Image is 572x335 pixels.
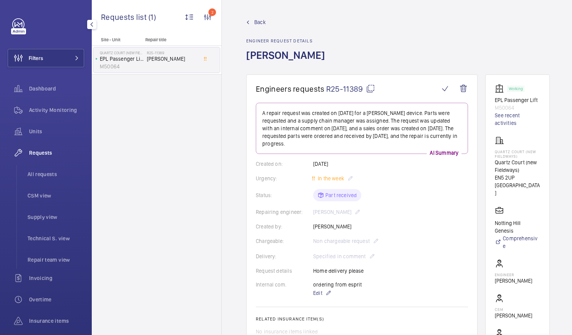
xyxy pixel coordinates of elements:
span: Requests list [101,12,148,22]
img: elevator.svg [495,84,507,93]
p: Quartz Court (new Fieldways) [495,159,540,174]
p: M50064 [100,63,144,70]
span: Insurance items [29,317,84,325]
span: All requests [28,170,84,178]
span: Overtime [29,296,84,303]
p: EPL Passenger Lift [495,96,540,104]
p: Quartz Court (new Fieldways) [100,50,144,55]
p: EPL Passenger Lift [100,55,144,63]
span: Edit [313,289,322,297]
h2: R25-11389 [147,50,197,55]
h1: [PERSON_NAME] [246,48,330,74]
span: Repair team view [28,256,84,264]
span: [PERSON_NAME] [147,55,197,63]
p: Quartz Court (new Fieldways) [495,149,540,159]
p: Repair title [145,37,196,42]
p: EN5 2UP [GEOGRAPHIC_DATA] [495,174,540,197]
span: Activity Monitoring [29,106,84,114]
h2: Related insurance item(s) [256,316,468,322]
p: AI Summary [427,149,461,157]
span: Units [29,128,84,135]
p: Engineer [495,272,532,277]
p: Working [509,87,523,90]
p: M50064 [495,104,540,112]
span: CSM view [28,192,84,199]
a: Comprehensive [495,235,540,250]
span: Invoicing [29,274,84,282]
span: Supply view [28,213,84,221]
p: A repair request was created on [DATE] for a [PERSON_NAME] device. Parts were requested and a sup... [262,109,461,147]
p: [PERSON_NAME] [495,277,532,285]
span: Engineers requests [256,84,325,94]
h2: Engineer request details [246,38,330,44]
span: Technical S. view [28,235,84,242]
span: R25-11389 [326,84,375,94]
p: Site - Unit [92,37,142,42]
span: Requests [29,149,84,157]
button: Filters [8,49,84,67]
a: See recent activities [495,112,540,127]
p: [PERSON_NAME] [495,312,532,319]
span: Back [254,18,266,26]
span: Dashboard [29,85,84,92]
span: Filters [29,54,43,62]
p: CSM [495,307,532,312]
p: Notting Hill Genesis [495,219,540,235]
